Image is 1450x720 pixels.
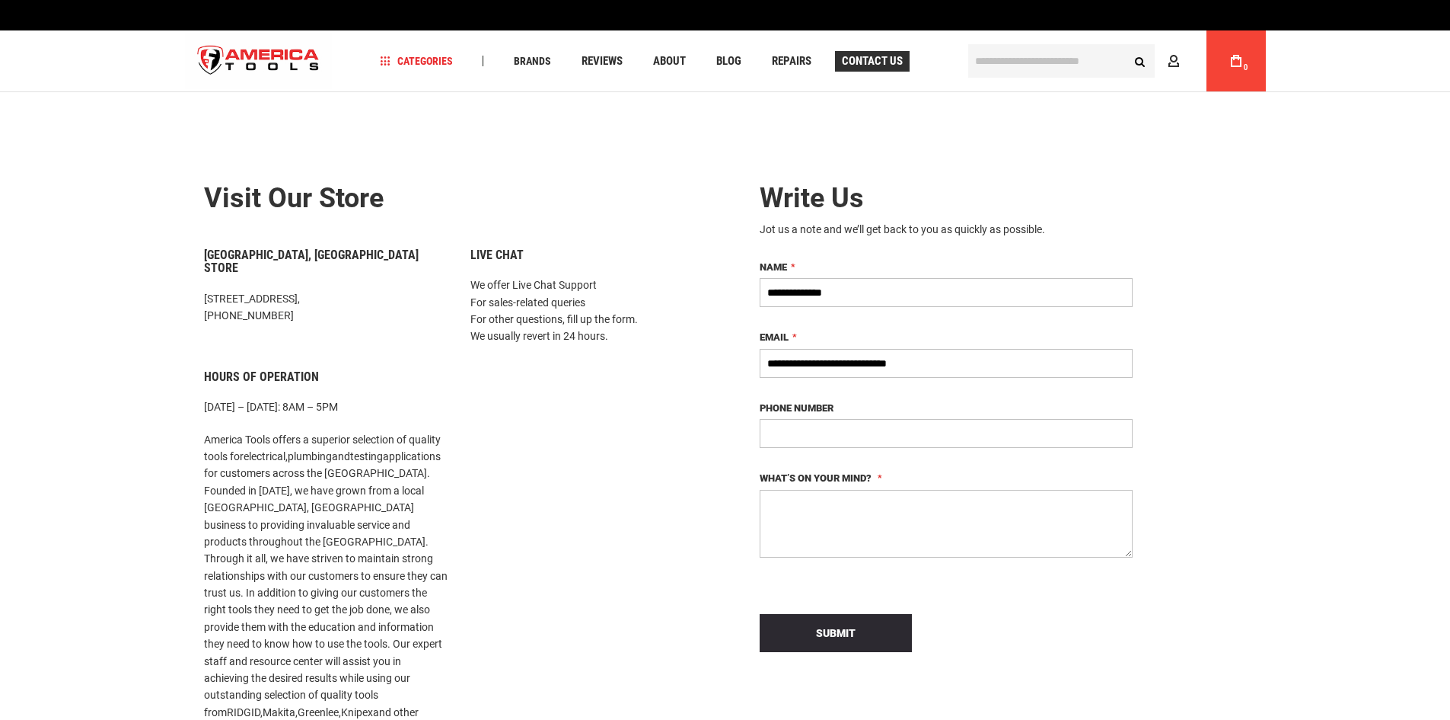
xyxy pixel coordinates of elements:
[765,51,818,72] a: Repairs
[380,56,453,66] span: Categories
[373,51,460,72] a: Categories
[1244,63,1248,72] span: 0
[716,56,741,67] span: Blog
[760,614,912,652] button: Submit
[288,450,332,462] a: plumbing
[470,248,714,262] h6: Live Chat
[1126,46,1155,75] button: Search
[204,370,448,384] h6: Hours of Operation
[341,706,373,718] a: Knipex
[263,706,295,718] a: Makita
[575,51,629,72] a: Reviews
[760,182,864,214] span: Write Us
[835,51,910,72] a: Contact Us
[653,56,686,67] span: About
[185,33,333,90] img: America Tools
[298,706,339,718] a: Greenlee
[227,706,260,718] a: RIDGID
[760,261,787,273] span: Name
[350,450,383,462] a: testing
[582,56,623,67] span: Reviews
[760,331,789,343] span: Email
[760,402,833,414] span: Phone Number
[760,472,872,484] span: What’s on your mind?
[514,56,551,66] span: Brands
[842,56,903,67] span: Contact Us
[470,277,714,345] p: We offer Live Chat Support For sales-related queries For other questions, fill up the form. We us...
[760,222,1133,237] div: Jot us a note and we’ll get back to you as quickly as possible.
[204,248,448,275] h6: [GEOGRAPHIC_DATA], [GEOGRAPHIC_DATA] Store
[507,51,558,72] a: Brands
[772,56,811,67] span: Repairs
[244,450,285,462] a: electrical
[204,184,714,214] h2: Visit our store
[709,51,748,72] a: Blog
[204,398,448,415] p: [DATE] – [DATE]: 8AM – 5PM
[185,33,333,90] a: store logo
[204,290,448,325] p: [STREET_ADDRESS], [PHONE_NUMBER]
[1222,30,1251,91] a: 0
[646,51,693,72] a: About
[816,627,856,639] span: Submit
